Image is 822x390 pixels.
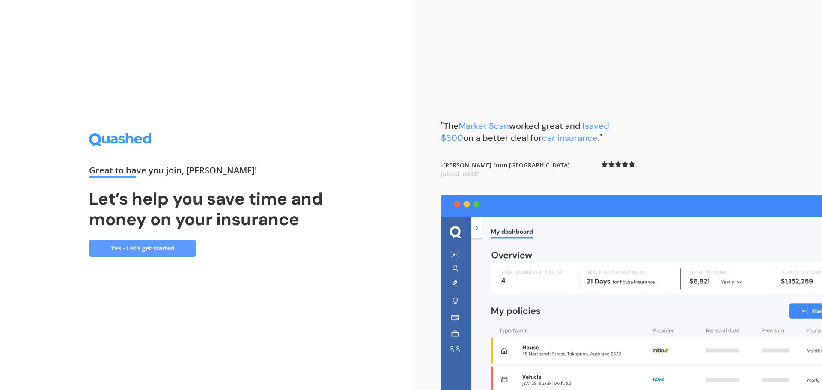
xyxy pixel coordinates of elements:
[441,195,822,390] img: dashboard.webp
[441,120,609,143] span: saved $300
[89,166,326,178] div: Great to have you join , [PERSON_NAME] !
[89,240,196,257] a: Yes - Let’s get started
[441,170,480,178] span: Joined in 2021
[441,120,609,143] b: "The worked great and I on a better deal for ."
[89,188,326,229] h1: Let’s help you save time and money on your insurance
[459,120,509,131] span: Market Scan
[441,161,570,178] b: - [PERSON_NAME] from [GEOGRAPHIC_DATA]
[542,132,598,143] span: car insurance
